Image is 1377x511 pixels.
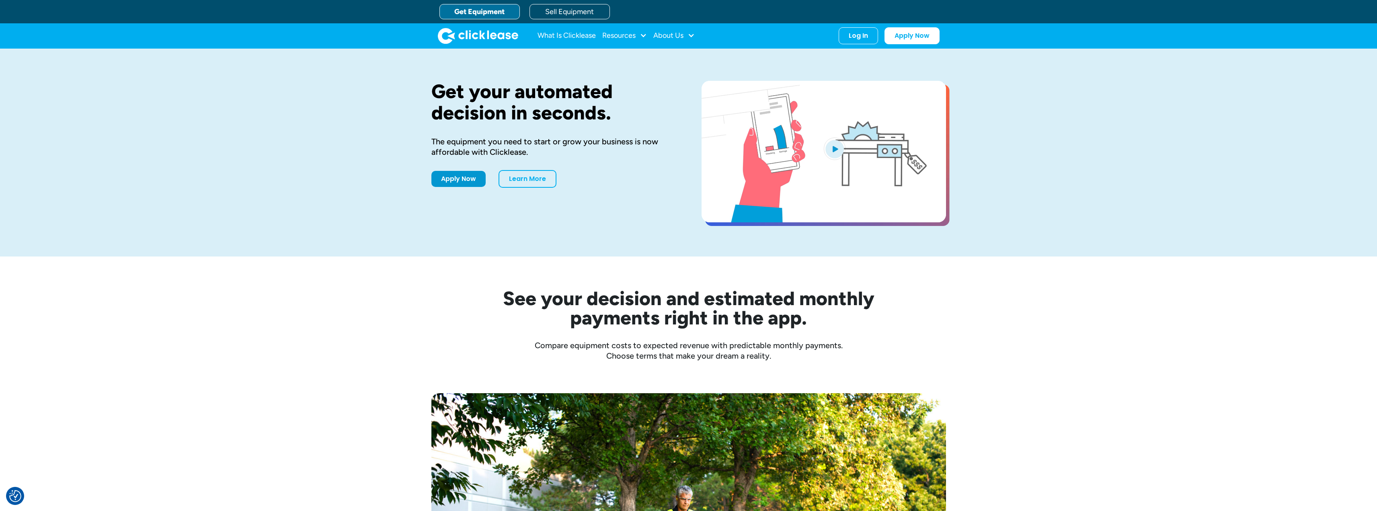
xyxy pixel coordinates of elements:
div: The equipment you need to start or grow your business is now affordable with Clicklease. [431,136,676,157]
img: Blue play button logo on a light blue circular background [824,137,845,160]
a: What Is Clicklease [538,28,596,44]
div: Log In [849,32,868,40]
a: open lightbox [702,81,946,222]
img: Revisit consent button [9,490,21,502]
h1: Get your automated decision in seconds. [431,81,676,123]
a: Learn More [499,170,556,188]
div: Resources [602,28,647,44]
a: Sell Equipment [529,4,610,19]
div: Compare equipment costs to expected revenue with predictable monthly payments. Choose terms that ... [431,340,946,361]
img: Clicklease logo [438,28,518,44]
a: Apply Now [884,27,940,44]
div: About Us [653,28,695,44]
a: Apply Now [431,171,486,187]
button: Consent Preferences [9,490,21,502]
h2: See your decision and estimated monthly payments right in the app. [464,289,914,327]
a: home [438,28,518,44]
a: Get Equipment [439,4,520,19]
